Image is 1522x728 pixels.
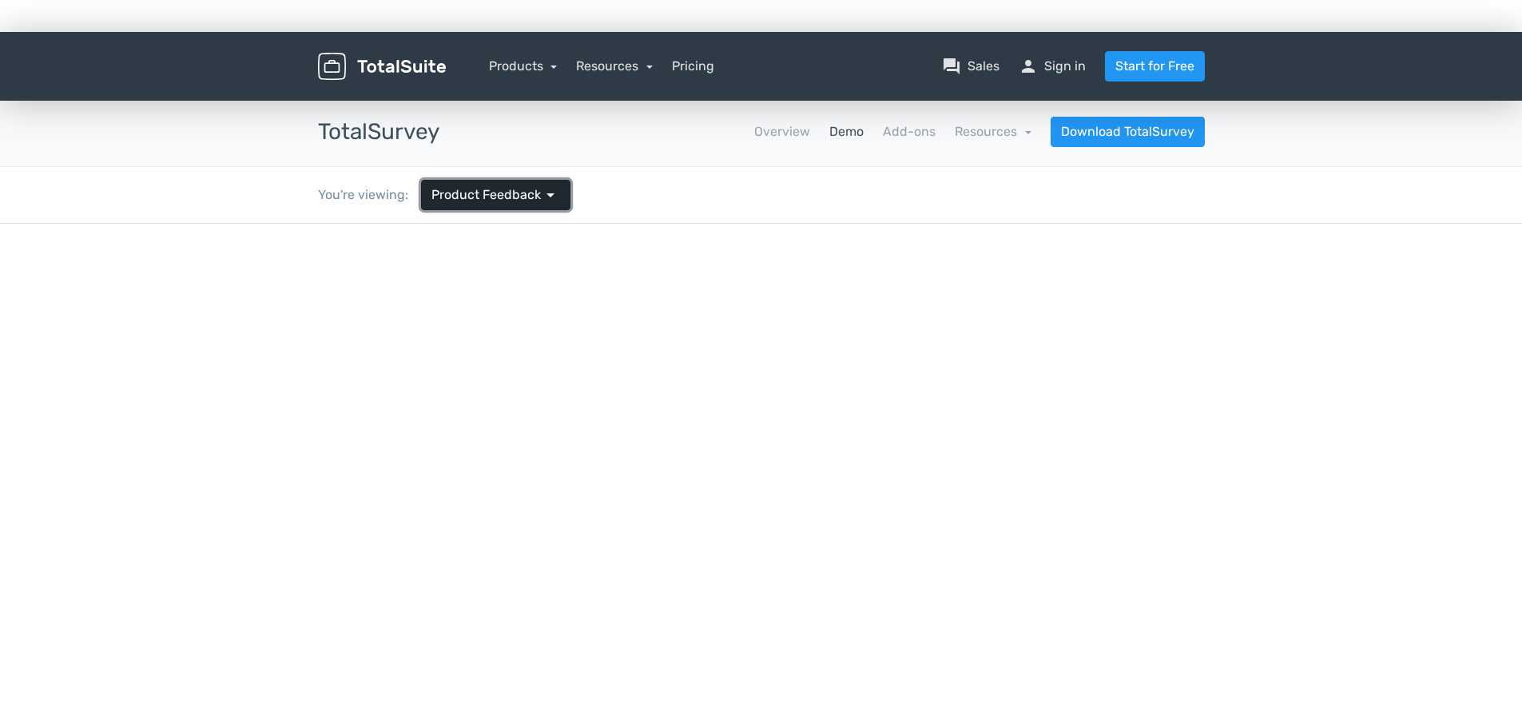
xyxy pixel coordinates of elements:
a: Resources [955,124,1031,139]
a: question_answerSales [942,57,999,76]
div: You're viewing: [318,185,421,205]
a: Product Feedback arrow_drop_down [421,180,570,210]
a: Demo [829,122,864,141]
a: Overview [754,122,810,141]
span: arrow_drop_down [541,185,560,205]
h3: TotalSurvey [318,120,439,145]
span: question_answer [942,57,961,76]
a: Pricing [672,57,714,76]
a: Products [489,58,558,74]
a: personSign in [1019,57,1086,76]
a: Download TotalSurvey [1051,117,1205,147]
img: TotalSuite for WordPress [318,53,446,81]
a: Start for Free [1105,51,1205,82]
a: Add-ons [883,122,936,141]
a: Resources [576,58,653,74]
span: Product Feedback [431,185,541,205]
span: person [1019,57,1038,76]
